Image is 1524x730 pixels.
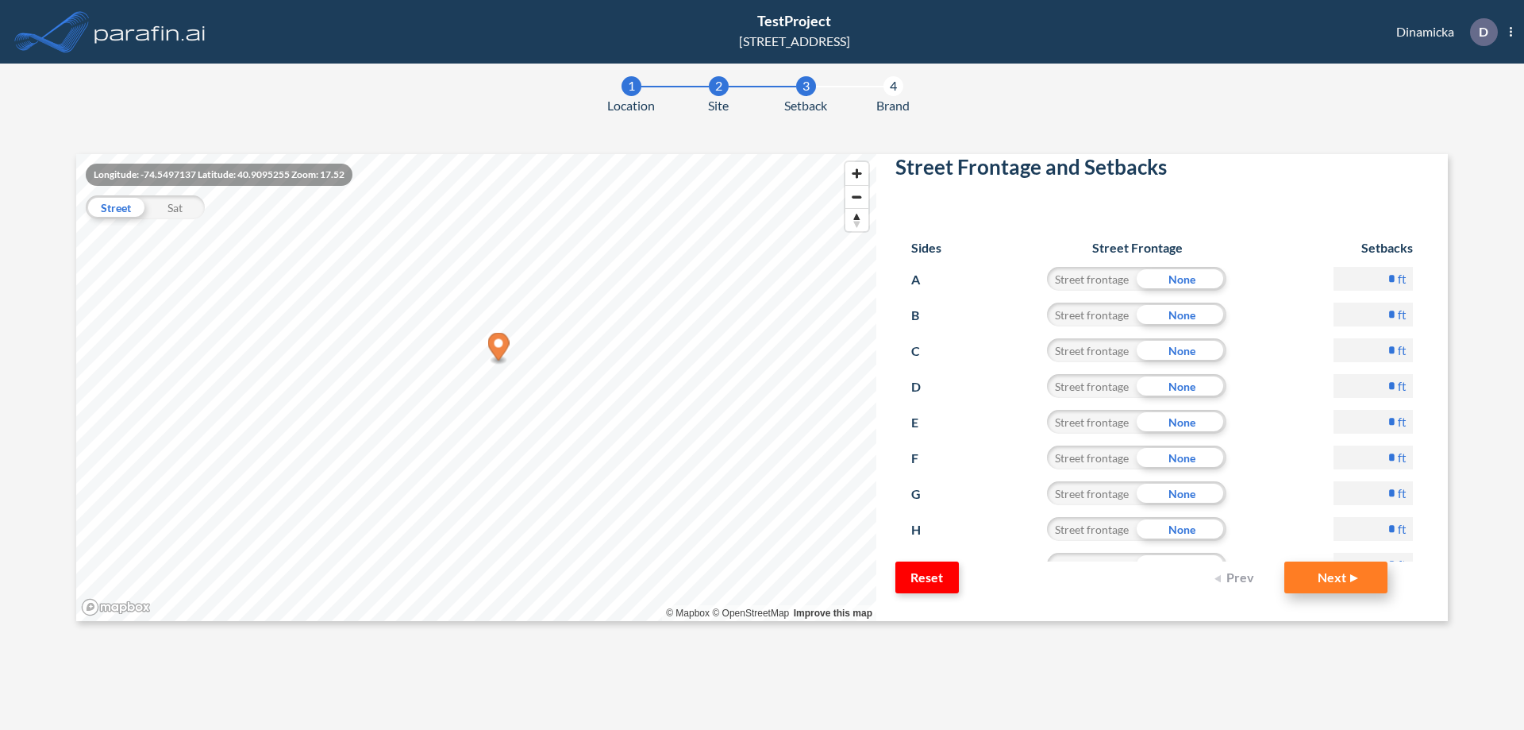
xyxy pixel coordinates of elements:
[86,195,145,219] div: Street
[895,155,1429,186] h2: Street Frontage and Setbacks
[1398,307,1407,323] label: ft
[1137,481,1226,505] div: None
[1333,240,1413,255] h6: Setbacks
[784,96,827,115] span: Setback
[911,410,941,435] p: E
[1398,378,1407,394] label: ft
[1047,374,1137,398] div: Street frontage
[1047,553,1137,577] div: Street frontage
[911,338,941,364] p: C
[607,96,655,115] span: Location
[757,12,831,29] span: TestProject
[1398,485,1407,501] label: ft
[1479,25,1488,39] p: D
[1137,446,1226,469] div: None
[911,446,941,471] p: F
[1047,446,1137,469] div: Street frontage
[845,162,868,185] button: Zoom in
[1137,338,1226,362] div: None
[1047,517,1137,541] div: Street frontage
[1398,450,1407,465] label: ft
[1205,562,1268,593] button: Prev
[845,208,868,231] button: Reset bearing to north
[794,608,872,619] a: Improve this map
[708,96,729,115] span: Site
[712,608,789,619] a: OpenStreetMap
[1398,414,1407,430] label: ft
[1047,338,1137,362] div: Street frontage
[1047,267,1137,291] div: Street frontage
[739,32,850,51] div: [STREET_ADDRESS]
[1047,481,1137,505] div: Street frontage
[1284,562,1387,593] button: Next
[1372,18,1512,46] div: Dinamicka
[1032,240,1242,255] h6: Street Frontage
[911,374,941,400] p: D
[1137,374,1226,398] div: None
[1398,271,1407,287] label: ft
[145,195,205,219] div: Sat
[666,608,710,619] a: Mapbox
[709,76,729,96] div: 2
[76,154,876,621] canvas: Map
[911,481,941,507] p: G
[1137,410,1226,434] div: None
[911,517,941,543] p: H
[1137,267,1226,291] div: None
[845,209,868,231] span: Reset bearing to north
[883,76,903,96] div: 4
[1137,517,1226,541] div: None
[1047,410,1137,434] div: Street frontage
[1137,303,1226,326] div: None
[796,76,816,96] div: 3
[911,267,941,292] p: A
[911,240,941,255] h6: Sides
[488,333,510,365] div: Map marker
[845,186,868,208] span: Zoom out
[81,598,151,616] a: Mapbox homepage
[1398,342,1407,358] label: ft
[91,16,209,48] img: logo
[1137,553,1226,577] div: None
[1398,557,1407,573] label: ft
[876,96,910,115] span: Brand
[86,164,352,186] div: Longitude: -74.5497137 Latitude: 40.9095255 Zoom: 17.52
[1047,303,1137,326] div: Street frontage
[911,303,941,328] p: B
[895,562,959,593] button: Reset
[622,76,641,96] div: 1
[1398,521,1407,537] label: ft
[911,553,941,578] p: I
[845,185,868,208] button: Zoom out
